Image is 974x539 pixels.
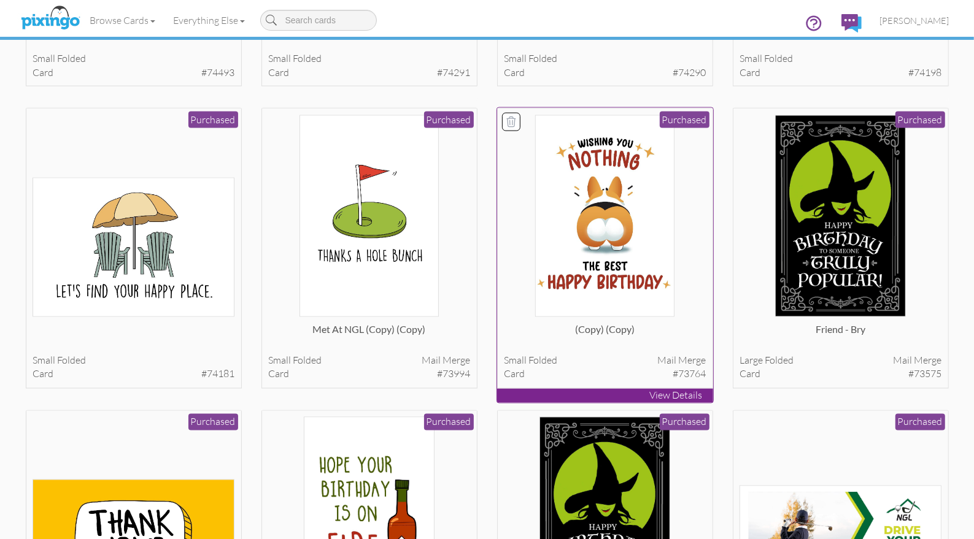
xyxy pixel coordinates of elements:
[300,115,439,317] img: 133611-1-1752249272644-752695e20f6c8e76-qa.jpg
[293,52,322,64] span: folded
[268,367,470,381] div: card
[33,52,55,64] span: small
[740,367,941,381] div: card
[765,354,794,367] span: folded
[437,66,470,80] span: #74291
[497,389,713,403] p: View Details
[660,414,709,430] div: Purchased
[908,367,941,381] span: #73575
[775,115,905,317] img: 132672-1-1750087868217-82aa01da628f0734-qa.jpg
[673,367,706,381] span: #73764
[673,66,706,80] span: #74290
[268,66,470,80] div: card
[33,354,55,367] span: small
[201,66,234,80] span: #74493
[657,354,706,368] span: Mail merge
[33,367,234,381] div: card
[268,52,291,64] span: small
[504,323,706,348] div: (copy) (copy)
[422,354,470,368] span: Mail merge
[740,52,762,64] span: small
[188,112,238,128] div: Purchased
[57,52,86,64] span: folded
[660,112,709,128] div: Purchased
[893,354,941,368] span: Mail merge
[764,52,793,64] span: folded
[33,178,234,317] img: 133983-1-1753132026512-f8ba88ebe554ec50-qa.jpg
[895,112,945,128] div: Purchased
[841,14,862,32] img: comments.svg
[33,66,234,80] div: card
[201,367,234,381] span: #74181
[504,367,706,381] div: card
[164,5,254,36] a: Everything Else
[871,5,959,36] a: [PERSON_NAME]
[293,354,322,367] span: folded
[424,414,474,430] div: Purchased
[504,52,527,64] span: small
[504,354,527,367] span: small
[424,112,474,128] div: Purchased
[528,354,557,367] span: folded
[895,414,945,430] div: Purchased
[535,115,674,317] img: 134896-1-1755637517120-772fbe96576a68d4-qa.jpg
[437,367,470,381] span: #73994
[740,354,763,367] span: large
[57,354,86,367] span: folded
[504,66,706,80] div: card
[740,323,941,348] div: Friend - Bry
[908,66,941,80] span: #74198
[188,414,238,430] div: Purchased
[18,3,83,34] img: pixingo logo
[880,15,949,26] span: [PERSON_NAME]
[740,66,941,80] div: card
[268,354,291,367] span: small
[528,52,557,64] span: folded
[260,10,377,31] input: Search cards
[268,323,470,348] div: Met at NGL (copy) (copy)
[81,5,164,36] a: Browse Cards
